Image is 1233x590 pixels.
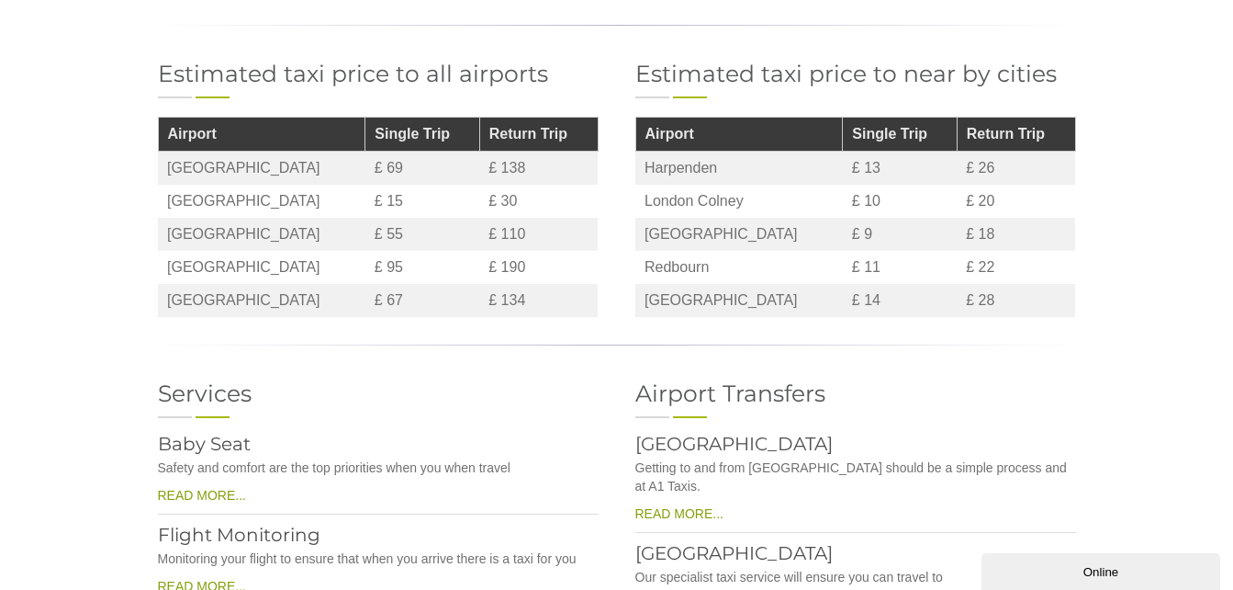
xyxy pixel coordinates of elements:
[158,118,365,152] th: Airport
[479,251,598,284] td: £ 190
[158,433,251,455] a: Baby Seat
[957,185,1075,218] td: £ 20
[479,152,598,186] td: £ 138
[635,382,1076,405] h2: Airport Transfers
[158,62,599,85] h2: Estimated taxi price to all airports
[957,284,1075,317] td: £ 28
[635,454,1076,500] p: Getting to and from [GEOGRAPHIC_DATA] should be a simple process and at A1 Taxis.
[365,218,479,251] td: £ 55
[843,118,957,152] th: Single Trip
[365,251,479,284] td: £ 95
[365,118,479,152] th: Single Trip
[158,545,599,573] p: Monitoring your flight to ensure that when you arrive there is a taxi for you
[635,284,843,317] td: [GEOGRAPHIC_DATA]
[158,218,365,251] td: [GEOGRAPHIC_DATA]
[365,152,479,186] td: £ 69
[158,185,365,218] td: [GEOGRAPHIC_DATA]
[635,62,1076,85] h2: Estimated taxi price to near by cities
[158,382,599,405] h2: Services
[981,550,1224,590] iframe: chat widget
[957,118,1075,152] th: Return Trip
[635,506,723,521] a: READ MORE...
[158,251,365,284] td: [GEOGRAPHIC_DATA]
[957,152,1075,186] td: £ 26
[635,218,843,251] td: [GEOGRAPHIC_DATA]
[843,284,957,317] td: £ 14
[479,284,598,317] td: £ 134
[479,185,598,218] td: £ 30
[158,524,320,546] a: Flight Monitoring
[365,185,479,218] td: £ 15
[843,251,957,284] td: £ 11
[957,251,1075,284] td: £ 22
[635,152,843,186] td: Harpenden
[635,185,843,218] td: London Colney
[843,152,957,186] td: £ 13
[635,542,833,564] a: [GEOGRAPHIC_DATA]
[957,218,1075,251] td: £ 18
[158,152,365,186] td: [GEOGRAPHIC_DATA]
[635,433,833,455] a: [GEOGRAPHIC_DATA]
[635,118,843,152] th: Airport
[843,185,957,218] td: £ 10
[479,118,598,152] th: Return Trip
[843,218,957,251] td: £ 9
[158,284,365,317] td: [GEOGRAPHIC_DATA]
[158,454,599,482] p: Safety and comfort are the top priorities when you when travel
[158,488,246,503] a: READ MORE...
[479,218,598,251] td: £ 110
[365,284,479,317] td: £ 67
[635,251,843,284] td: Redbourn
